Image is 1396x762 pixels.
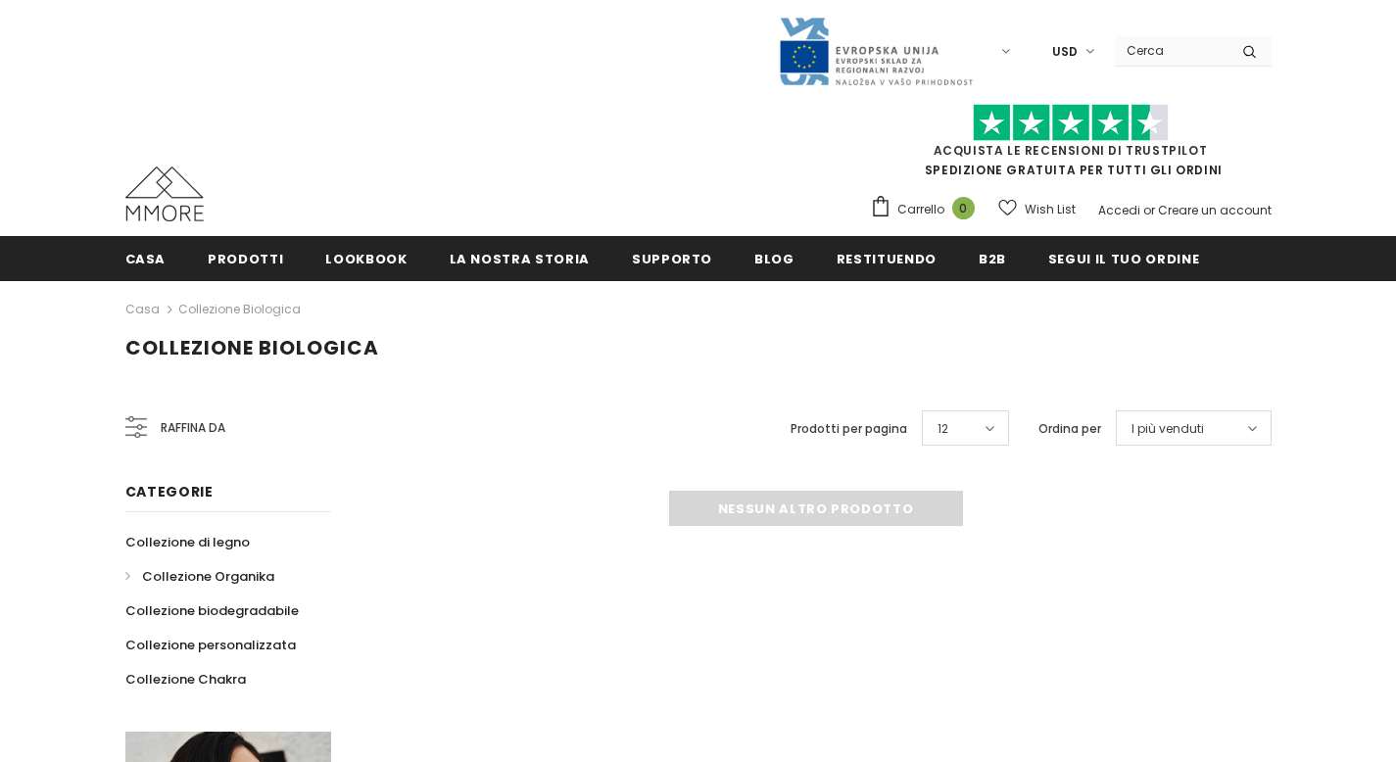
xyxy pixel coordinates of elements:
[142,567,274,586] span: Collezione Organika
[754,250,794,268] span: Blog
[952,197,975,219] span: 0
[125,533,250,551] span: Collezione di legno
[125,334,379,361] span: Collezione biologica
[632,250,712,268] span: supporto
[125,594,299,628] a: Collezione biodegradabile
[450,250,590,268] span: La nostra storia
[1048,236,1199,280] a: Segui il tuo ordine
[897,200,944,219] span: Carrello
[125,250,167,268] span: Casa
[1143,202,1155,218] span: or
[125,525,250,559] a: Collezione di legno
[125,236,167,280] a: Casa
[208,236,283,280] a: Prodotti
[125,601,299,620] span: Collezione biodegradabile
[837,236,937,280] a: Restituendo
[1098,202,1140,218] a: Accedi
[125,662,246,696] a: Collezione Chakra
[754,236,794,280] a: Blog
[208,250,283,268] span: Prodotti
[870,113,1272,178] span: SPEDIZIONE GRATUITA PER TUTTI GLI ORDINI
[1115,36,1228,65] input: Search Site
[125,298,160,321] a: Casa
[125,559,274,594] a: Collezione Organika
[778,42,974,59] a: Javni Razpis
[973,104,1169,142] img: Fidati di Pilot Stars
[1038,419,1101,439] label: Ordina per
[325,250,407,268] span: Lookbook
[870,195,985,224] a: Carrello 0
[325,236,407,280] a: Lookbook
[837,250,937,268] span: Restituendo
[632,236,712,280] a: supporto
[125,670,246,689] span: Collezione Chakra
[125,167,204,221] img: Casi MMORE
[938,419,948,439] span: 12
[791,419,907,439] label: Prodotti per pagina
[1048,250,1199,268] span: Segui il tuo ordine
[1131,419,1204,439] span: I più venduti
[125,482,214,501] span: Categorie
[979,250,1006,268] span: B2B
[125,628,296,662] a: Collezione personalizzata
[178,301,301,317] a: Collezione biologica
[1025,200,1076,219] span: Wish List
[998,192,1076,226] a: Wish List
[979,236,1006,280] a: B2B
[450,236,590,280] a: La nostra storia
[161,417,225,439] span: Raffina da
[1052,42,1078,62] span: USD
[125,636,296,654] span: Collezione personalizzata
[778,16,974,87] img: Javni Razpis
[1158,202,1272,218] a: Creare un account
[934,142,1208,159] a: Acquista le recensioni di TrustPilot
